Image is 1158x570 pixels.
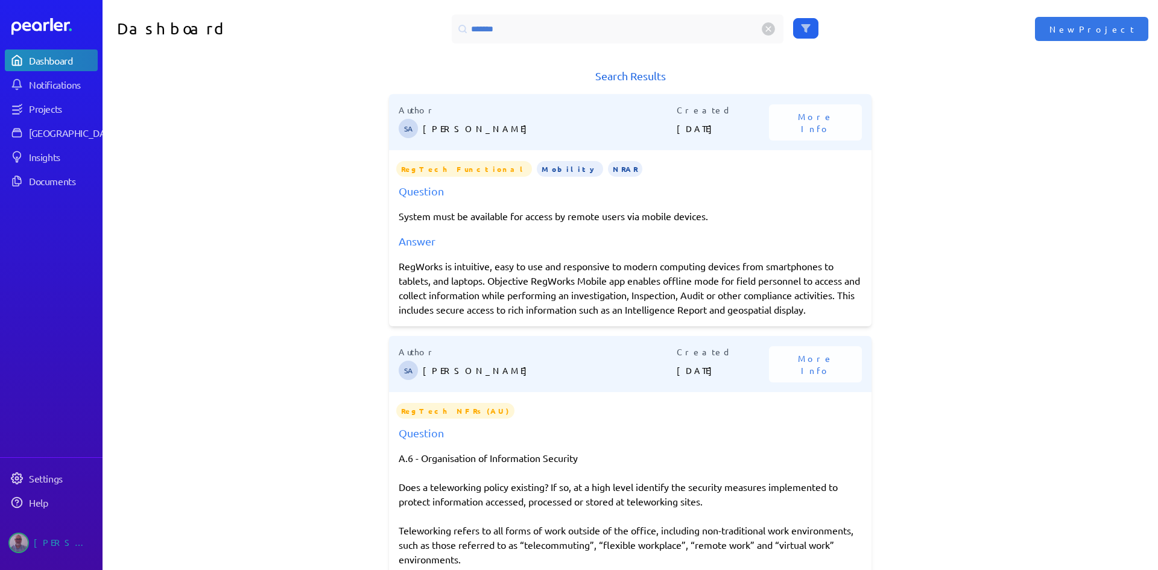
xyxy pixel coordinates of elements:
span: RegTech Functional [396,161,532,177]
span: RegTech NFRs (AU) [396,403,514,419]
a: Dashboard [5,49,98,71]
p: Author [399,346,677,358]
div: Dashboard [29,54,96,66]
div: [GEOGRAPHIC_DATA] [29,127,119,139]
div: Settings [29,472,96,484]
p: [DATE] [677,116,770,141]
p: [PERSON_NAME] [423,358,677,382]
button: New Project [1035,17,1148,41]
a: Projects [5,98,98,119]
button: More Info [769,346,862,382]
p: [PERSON_NAME] [423,116,677,141]
span: More Info [783,110,847,135]
span: NRAR [608,161,642,177]
div: Question [399,425,862,441]
a: Dashboard [11,18,98,35]
p: Created [677,104,770,116]
a: [GEOGRAPHIC_DATA] [5,122,98,144]
div: Question [399,183,862,199]
p: A.6 - Organisation of Information Security Does a teleworking policy existing? If so, at a high l... [399,451,862,566]
button: More Info [769,104,862,141]
img: Jason Riches [8,533,29,553]
p: System must be available for access by remote users via mobile devices. [399,209,862,223]
p: Created [677,346,770,358]
a: Jason Riches's photo[PERSON_NAME] [5,528,98,558]
div: Projects [29,103,96,115]
span: Steve Ackermann [399,119,418,138]
div: Help [29,496,96,508]
span: Mobility [537,161,603,177]
div: Insights [29,151,96,163]
div: Notifications [29,78,96,90]
h1: Search Results [389,68,872,84]
a: Insights [5,146,98,168]
p: [DATE] [677,358,770,382]
a: Notifications [5,74,98,95]
span: New Project [1049,23,1134,35]
div: Documents [29,175,96,187]
h1: Dashboard [117,14,367,43]
p: Author [399,104,677,116]
a: Settings [5,467,98,489]
span: More Info [783,352,847,376]
a: Help [5,492,98,513]
div: RegWorks is intuitive, easy to use and responsive to modern computing devices from smartphones to... [399,259,862,317]
div: [PERSON_NAME] [34,533,94,553]
div: Answer [399,233,862,249]
a: Documents [5,170,98,192]
span: Steve Ackermann [399,361,418,380]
